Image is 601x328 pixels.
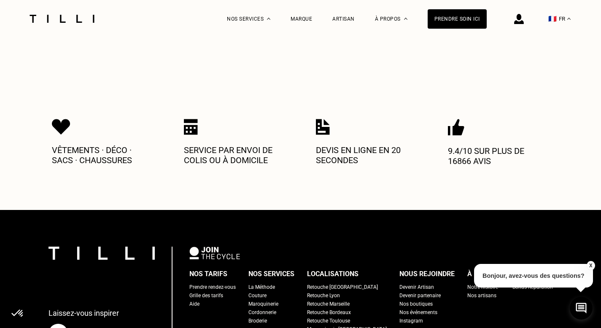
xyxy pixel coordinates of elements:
[248,291,267,300] a: Couture
[316,145,417,165] p: Devis en ligne en 20 secondes
[467,283,498,291] a: Notre histoire
[291,16,312,22] a: Marque
[514,14,524,24] img: icône connexion
[474,264,593,288] p: Bonjour, avez-vous des questions?
[399,283,434,291] a: Devenir Artisan
[307,300,350,308] a: Retouche Marseille
[189,268,227,280] div: Nos tarifs
[307,268,358,280] div: Localisations
[27,15,97,23] img: Logo du service de couturière Tilli
[586,261,595,270] button: X
[189,300,199,308] a: Aide
[184,145,285,165] p: Service par envoi de colis ou à domicile
[307,291,340,300] a: Retouche Lyon
[307,317,350,325] a: Retouche Toulouse
[399,291,441,300] a: Devenir partenaire
[399,300,433,308] a: Nos boutiques
[316,119,330,135] img: Icon
[184,119,198,135] img: Icon
[399,268,455,280] div: Nous rejoindre
[567,18,571,20] img: menu déroulant
[399,308,437,317] a: Nos événements
[404,18,407,20] img: Menu déroulant à propos
[248,283,275,291] a: La Méthode
[267,18,270,20] img: Menu déroulant
[332,16,355,22] a: Artisan
[189,291,223,300] a: Grille des tarifs
[307,283,378,291] a: Retouche [GEOGRAPHIC_DATA]
[248,300,278,308] a: Maroquinerie
[248,268,294,280] div: Nos services
[467,291,496,300] a: Nos artisans
[49,247,155,260] img: logo Tilli
[399,317,423,325] a: Instagram
[248,317,267,325] a: Broderie
[448,146,549,166] p: 9.4/10 sur plus de 16866 avis
[448,119,464,136] img: Icon
[548,15,557,23] span: 🇫🇷
[248,308,276,317] a: Cordonnerie
[52,145,153,165] p: Vêtements · Déco · Sacs · Chaussures
[307,308,351,317] a: Retouche Bordeaux
[467,268,500,280] div: À propos
[189,283,236,291] a: Prendre rendez-vous
[49,309,119,317] p: Laissez-vous inspirer
[52,119,70,135] img: Icon
[428,9,487,29] a: Prendre soin ici
[189,247,240,259] img: logo Join The Cycle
